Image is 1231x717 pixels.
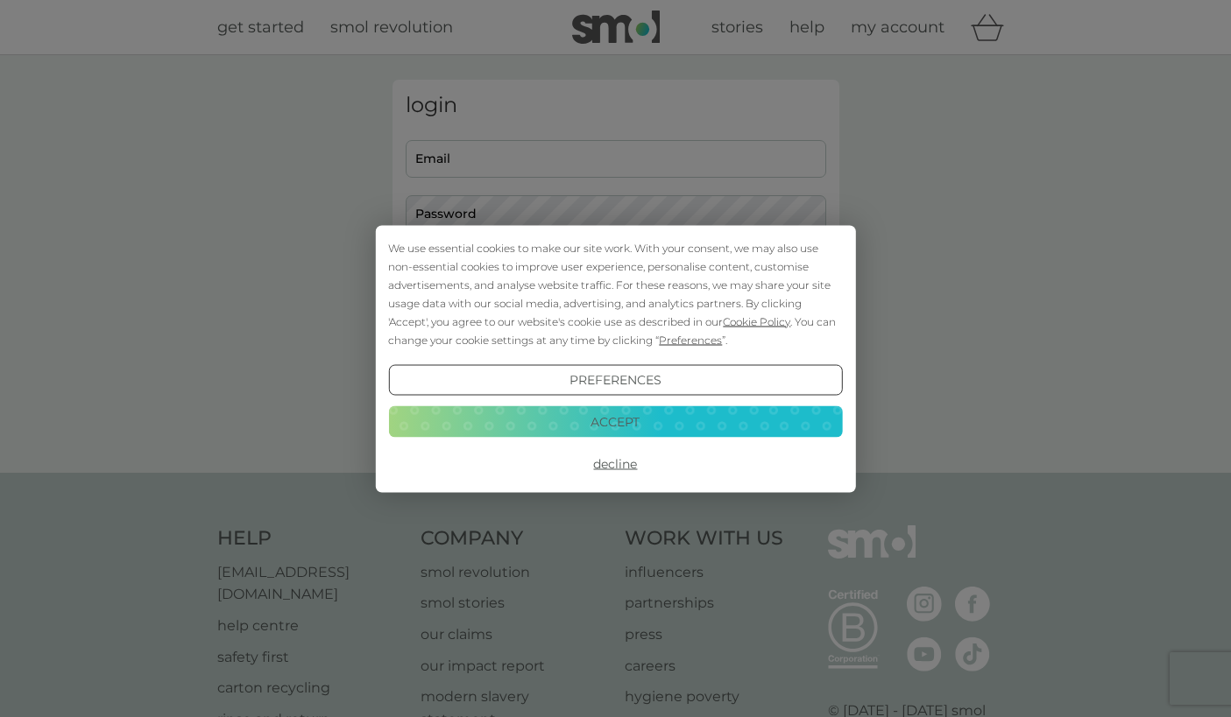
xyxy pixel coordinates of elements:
div: We use essential cookies to make our site work. With your consent, we may also use non-essential ... [388,238,842,348]
div: Cookie Consent Prompt [375,225,855,492]
button: Accept [388,406,842,438]
span: Preferences [659,333,722,346]
span: Cookie Policy [723,314,790,327]
button: Preferences [388,364,842,396]
button: Decline [388,448,842,480]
